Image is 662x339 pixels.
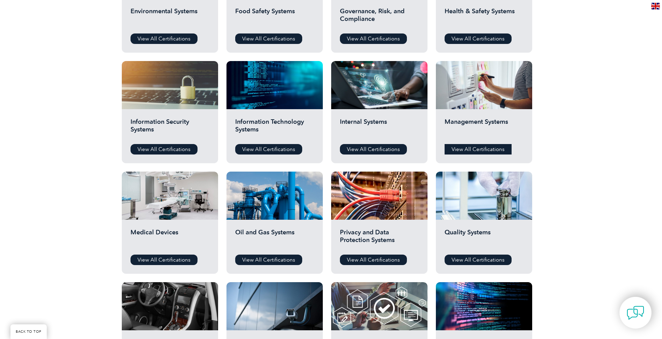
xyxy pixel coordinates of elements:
h2: Governance, Risk, and Compliance [340,7,419,28]
h2: Medical Devices [131,228,209,249]
a: View All Certifications [235,144,302,155]
a: View All Certifications [131,255,198,265]
a: View All Certifications [340,144,407,155]
img: contact-chat.png [627,304,644,322]
h2: Quality Systems [445,228,523,249]
a: View All Certifications [131,144,198,155]
h2: Food Safety Systems [235,7,314,28]
a: View All Certifications [445,144,512,155]
a: View All Certifications [235,255,302,265]
a: View All Certifications [445,33,512,44]
a: View All Certifications [445,255,512,265]
h2: Management Systems [445,118,523,139]
a: View All Certifications [340,33,407,44]
a: View All Certifications [131,33,198,44]
h2: Oil and Gas Systems [235,228,314,249]
img: en [651,3,660,9]
h2: Information Security Systems [131,118,209,139]
a: View All Certifications [340,255,407,265]
h2: Information Technology Systems [235,118,314,139]
h2: Privacy and Data Protection Systems [340,228,419,249]
a: View All Certifications [235,33,302,44]
h2: Internal Systems [340,118,419,139]
h2: Health & Safety Systems [445,7,523,28]
h2: Environmental Systems [131,7,209,28]
a: BACK TO TOP [10,324,47,339]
